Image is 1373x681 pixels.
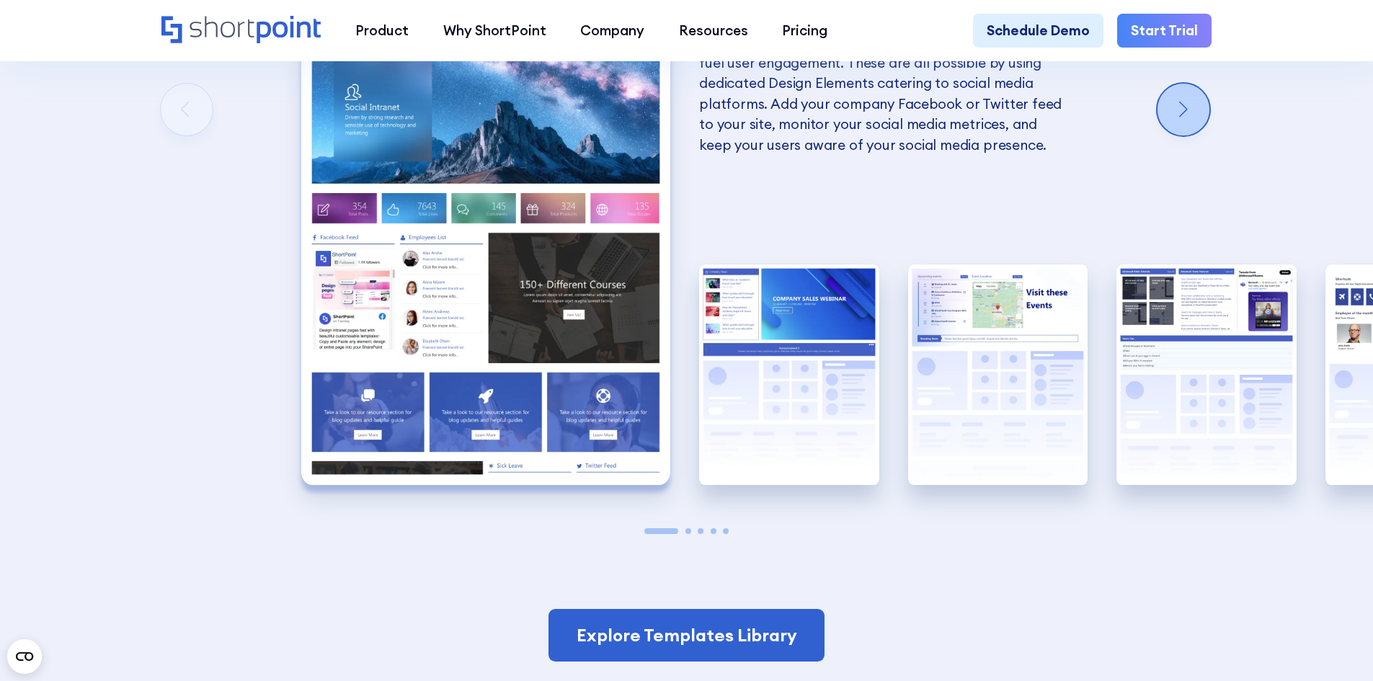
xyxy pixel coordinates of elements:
[443,20,546,41] div: Why ShortPoint
[355,20,409,41] div: Product
[426,14,564,48] a: Why ShortPoint
[1158,84,1209,135] div: Next slide
[301,32,670,485] img: Best SharePoint Intranet Site Designs
[699,32,1068,155] p: Bringing social media content into your intranet sites can fuel user engagement. These are all po...
[1116,264,1297,486] img: SharePoint Communication site example for news
[662,14,765,48] a: Resources
[723,528,729,534] span: Go to slide 5
[1116,264,1297,486] div: 4 / 5
[908,264,1088,486] img: Internal SharePoint site example for company policy
[765,14,845,48] a: Pricing
[679,20,748,41] div: Resources
[685,528,691,534] span: Go to slide 2
[698,528,703,534] span: Go to slide 3
[908,264,1088,486] div: 3 / 5
[711,528,716,534] span: Go to slide 4
[644,528,679,534] span: Go to slide 1
[580,20,644,41] div: Company
[1117,14,1212,48] a: Start Trial
[782,20,827,41] div: Pricing
[548,609,824,662] a: Explore Templates Library
[338,14,426,48] a: Product
[1301,612,1373,681] iframe: Chat Widget
[973,14,1103,48] a: Schedule Demo
[301,32,670,485] div: 1 / 5
[699,264,879,486] img: HR SharePoint site example for Homepage
[563,14,662,48] a: Company
[699,264,879,486] div: 2 / 5
[7,639,42,674] button: Open CMP widget
[161,16,321,45] a: Home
